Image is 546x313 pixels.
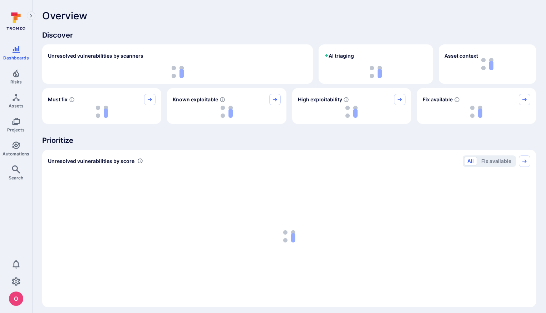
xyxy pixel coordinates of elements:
img: Loading... [345,106,358,118]
div: loading spinner [298,105,405,118]
i: Expand navigation menu [29,13,34,19]
div: Number of vulnerabilities in status 'Open' 'Triaged' and 'In process' grouped by score [137,157,143,165]
img: Loading... [172,66,184,78]
svg: Vulnerabilities with fix available [454,97,460,102]
div: loading spinner [423,105,530,118]
span: High exploitability [298,96,342,103]
div: loading spinner [48,171,530,302]
h2: Unresolved vulnerabilities by scanners [48,52,143,59]
div: Must fix [42,88,161,124]
div: oleg malkov [9,292,23,306]
span: Search [9,175,23,180]
img: Loading... [370,66,382,78]
svg: EPSS score ≥ 0.7 [343,97,349,102]
div: loading spinner [173,105,280,118]
h2: AI triaging [324,52,354,59]
span: Automations [3,151,29,156]
span: Known exploitable [173,96,218,103]
button: Fix available [478,157,515,165]
span: Asset context [444,52,478,59]
div: loading spinner [48,105,156,118]
span: Overview [42,10,87,21]
img: Loading... [283,230,295,242]
span: Risks [10,79,22,85]
span: Projects [7,127,25,133]
span: Dashboards [3,55,29,61]
span: Fix available [423,96,453,103]
img: Loading... [470,106,482,118]
span: Prioritize [42,135,536,145]
img: ACg8ocJcCe-YbLxGm5tc0PuNRxmgP8aEm0RBXn6duO8aeMVK9zjHhw=s96-c [9,292,23,306]
div: loading spinner [48,66,307,78]
span: Discover [42,30,536,40]
div: loading spinner [324,66,427,78]
div: High exploitability [292,88,411,124]
span: Must fix [48,96,68,103]
svg: Risk score >=40 , missed SLA [69,97,75,102]
div: Fix available [417,88,536,124]
img: Loading... [221,106,233,118]
button: All [464,157,477,165]
div: Known exploitable [167,88,286,124]
svg: Confirmed exploitable by KEV [220,97,225,102]
span: Assets [9,103,24,109]
span: Unresolved vulnerabilities by score [48,158,134,165]
img: Loading... [96,106,108,118]
button: Expand navigation menu [27,11,35,20]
